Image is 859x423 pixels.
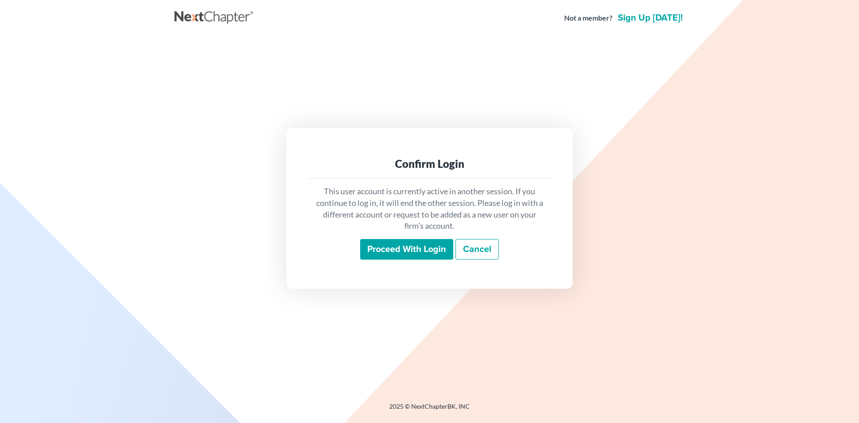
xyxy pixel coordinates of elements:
input: Proceed with login [360,239,453,260]
p: This user account is currently active in another session. If you continue to log in, it will end ... [315,186,544,232]
div: Confirm Login [315,157,544,171]
strong: Not a member? [564,13,612,23]
a: Sign up [DATE]! [616,13,685,22]
div: 2025 © NextChapterBK, INC [174,402,685,418]
a: Cancel [455,239,499,260]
